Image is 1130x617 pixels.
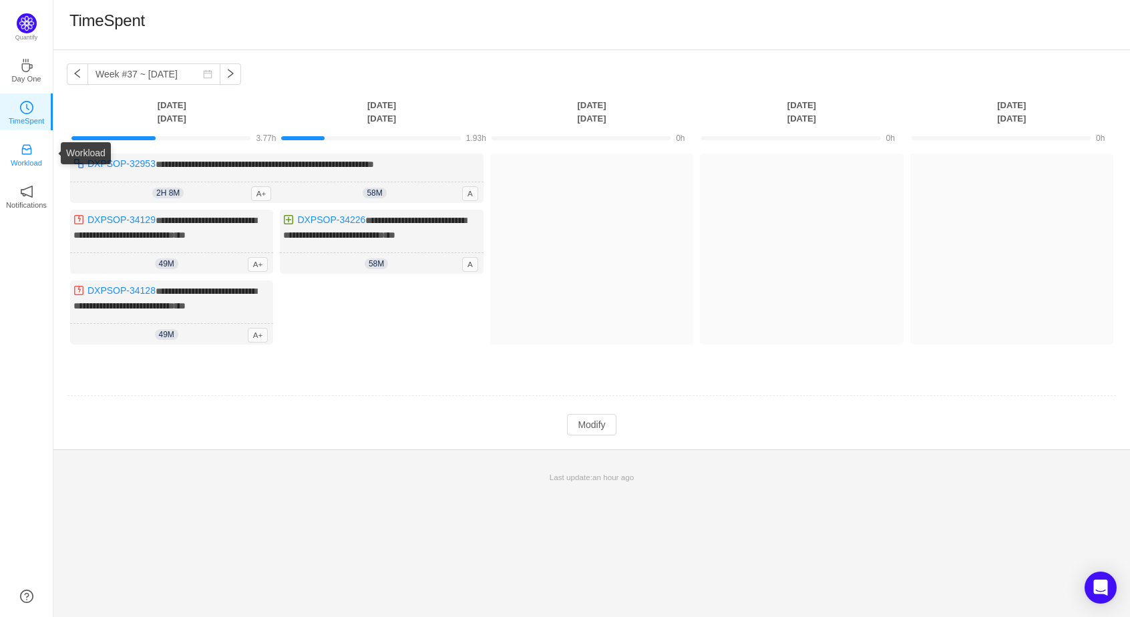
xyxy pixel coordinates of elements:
span: A [462,257,478,272]
p: Day One [11,73,41,85]
span: 49m [155,258,178,269]
a: icon: notificationNotifications [20,189,33,202]
div: Open Intercom Messenger [1085,572,1117,604]
a: icon: question-circle [20,590,33,603]
span: 0h [886,134,895,143]
th: [DATE] [DATE] [907,98,1117,126]
a: icon: clock-circleTimeSpent [20,105,33,118]
button: Modify [567,414,616,435]
h1: TimeSpent [69,11,145,31]
a: icon: inboxWorkload [20,147,33,160]
span: an hour ago [592,473,634,481]
img: 10316 [73,158,84,169]
p: Workload [11,157,42,169]
span: 0h [676,134,685,143]
span: 1.93h [466,134,486,143]
p: Quantify [15,33,38,43]
span: 3.77h [256,134,276,143]
th: [DATE] [DATE] [487,98,697,126]
span: A+ [248,257,268,272]
img: 10304 [73,285,84,296]
img: 10304 [73,214,84,225]
span: 49m [155,329,178,340]
i: icon: calendar [203,69,212,79]
span: A+ [248,328,268,343]
img: Quantify [17,13,37,33]
span: 58m [365,258,388,269]
a: DXPSOP-34129 [87,214,156,225]
th: [DATE] [DATE] [67,98,276,126]
span: A+ [251,186,272,201]
p: Notifications [6,199,47,211]
button: icon: right [220,63,241,85]
th: [DATE] [DATE] [276,98,486,126]
th: [DATE] [DATE] [697,98,906,126]
i: icon: clock-circle [20,101,33,114]
img: 10311 [283,214,294,225]
span: 58m [363,188,386,198]
button: icon: left [67,63,88,85]
span: Last update: [550,473,634,481]
i: icon: coffee [20,59,33,72]
a: DXPSOP-32953 [87,158,156,169]
p: TimeSpent [9,115,45,127]
span: 0h [1096,134,1105,143]
a: DXPSOP-34128 [87,285,156,296]
i: icon: notification [20,185,33,198]
a: icon: coffeeDay One [20,63,33,76]
i: icon: inbox [20,143,33,156]
span: 2h 8m [152,188,184,198]
a: DXPSOP-34226 [297,214,365,225]
span: A [462,186,478,201]
input: Select a week [87,63,220,85]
